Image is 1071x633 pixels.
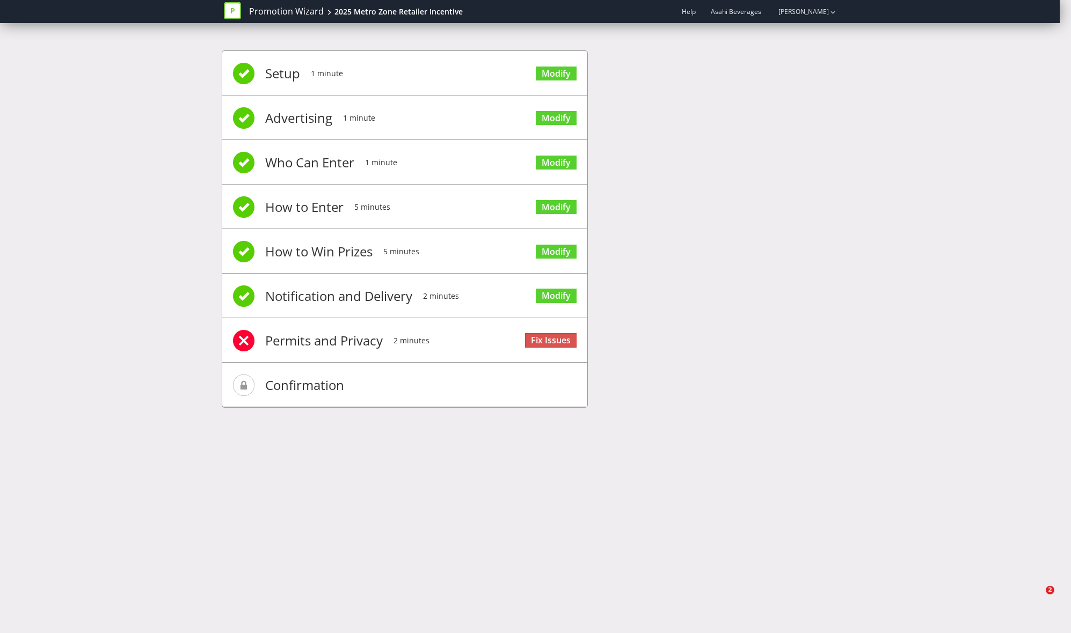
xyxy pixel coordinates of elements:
[1024,586,1050,612] iframe: Intercom live chat
[265,141,354,184] span: Who Can Enter
[265,97,332,139] span: Advertising
[525,333,577,348] a: Fix Issues
[354,186,390,229] span: 5 minutes
[536,156,577,170] a: Modify
[311,52,343,95] span: 1 minute
[265,230,373,273] span: How to Win Prizes
[265,364,344,407] span: Confirmation
[536,289,577,303] a: Modify
[343,97,375,139] span: 1 minute
[365,141,397,184] span: 1 minute
[394,319,429,362] span: 2 minutes
[536,67,577,81] a: Modify
[423,275,459,318] span: 2 minutes
[265,52,300,95] span: Setup
[334,6,463,17] div: 2025 Metro Zone Retailer Incentive
[536,111,577,126] a: Modify
[682,7,696,16] a: Help
[249,5,324,18] a: Promotion Wizard
[711,7,761,16] span: Asahi Beverages
[1046,586,1054,594] span: 2
[536,200,577,215] a: Modify
[768,7,829,16] a: [PERSON_NAME]
[265,186,344,229] span: How to Enter
[536,245,577,259] a: Modify
[265,275,412,318] span: Notification and Delivery
[383,230,419,273] span: 5 minutes
[265,319,383,362] span: Permits and Privacy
